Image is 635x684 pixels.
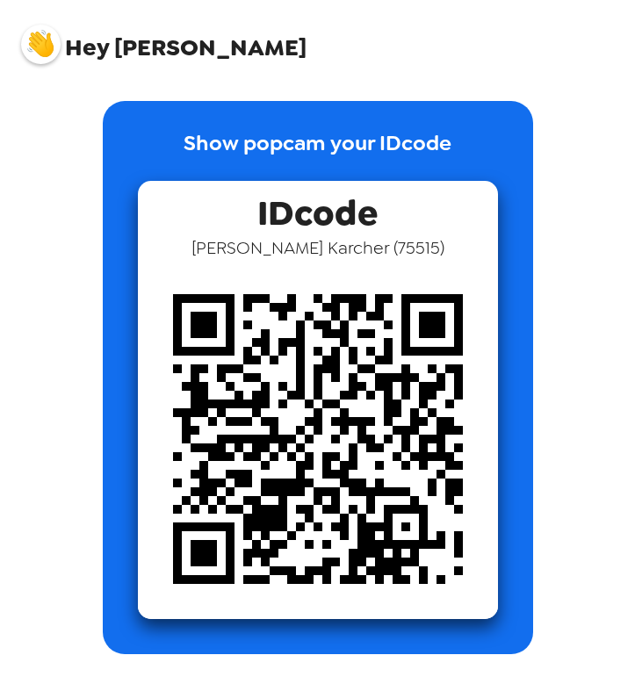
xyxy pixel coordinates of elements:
[65,32,109,63] span: Hey
[21,16,307,60] span: [PERSON_NAME]
[257,181,378,236] span: IDcode
[191,236,444,259] span: [PERSON_NAME] Karcher ( 75515 )
[21,25,61,64] img: profile pic
[138,259,498,619] img: qr code
[184,127,451,181] p: Show popcam your IDcode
